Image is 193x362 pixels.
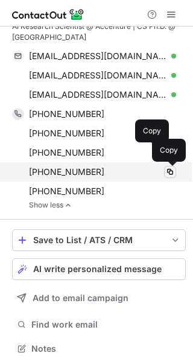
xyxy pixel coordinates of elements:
[12,229,186,251] button: save-profile-one-click
[33,293,128,303] span: Add to email campaign
[29,51,167,62] span: [EMAIL_ADDRESS][DOMAIN_NAME]
[29,201,186,209] a: Show less
[29,109,104,119] span: [PHONE_NUMBER]
[12,287,186,309] button: Add to email campaign
[31,343,181,354] span: Notes
[29,128,104,139] span: [PHONE_NUMBER]
[33,264,162,274] span: AI write personalized message
[29,167,104,177] span: [PHONE_NUMBER]
[12,21,186,43] div: AI Research Scientist @ Accenture | CS Ph.D. @ [GEOGRAPHIC_DATA]
[12,340,186,357] button: Notes
[29,147,104,158] span: [PHONE_NUMBER]
[33,235,165,245] div: Save to List / ATS / CRM
[31,319,181,330] span: Find work email
[12,316,186,333] button: Find work email
[12,258,186,280] button: AI write personalized message
[29,70,167,81] span: [EMAIL_ADDRESS][DOMAIN_NAME]
[29,186,104,197] span: [PHONE_NUMBER]
[29,89,167,100] span: [EMAIL_ADDRESS][DOMAIN_NAME]
[12,7,84,22] img: ContactOut v5.3.10
[65,201,72,209] img: -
